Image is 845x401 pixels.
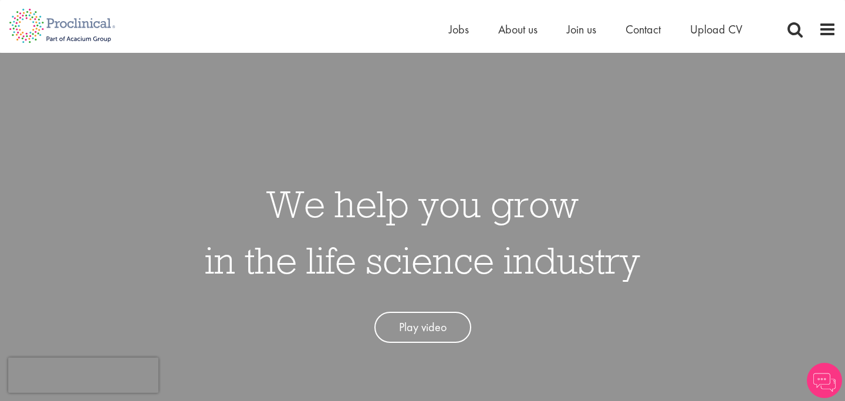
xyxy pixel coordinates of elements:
a: Contact [626,22,661,37]
a: About us [498,22,538,37]
a: Upload CV [690,22,742,37]
img: Chatbot [807,363,842,398]
a: Play video [374,312,471,343]
a: Jobs [449,22,469,37]
h1: We help you grow in the life science industry [205,176,640,288]
a: Join us [567,22,596,37]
